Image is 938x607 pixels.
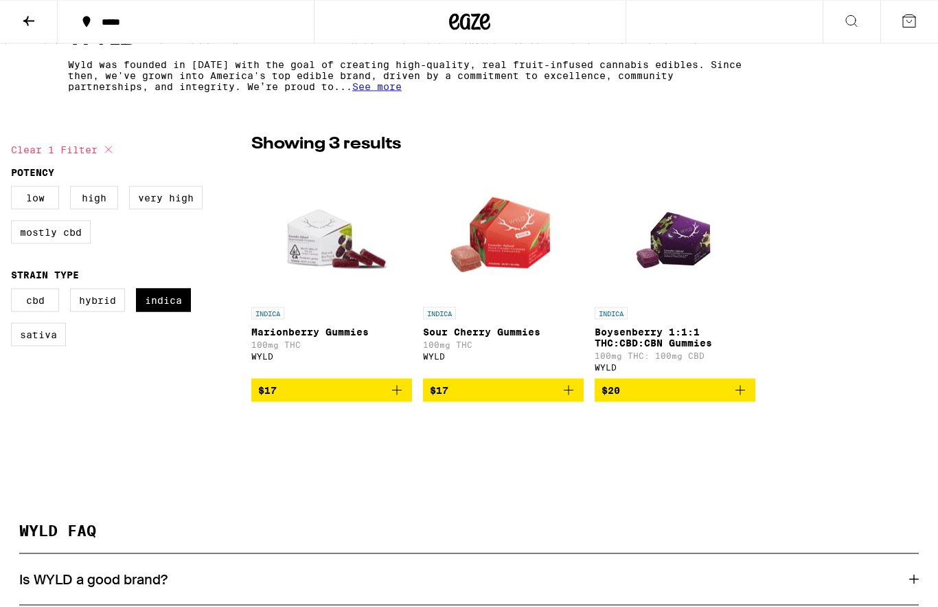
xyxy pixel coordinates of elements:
button: Add to bag [251,379,412,402]
span: Hi. Need any help? [8,10,99,21]
a: Open page for Boysenberry 1:1:1 THC:CBD:CBN Gummies from WYLD [595,163,755,379]
label: Very High [129,186,203,210]
label: Hybrid [70,289,125,312]
label: Mostly CBD [11,221,91,244]
p: Boysenberry 1:1:1 THC:CBD:CBN Gummies [595,327,755,349]
h3: Is WYLD a good brand? [19,571,168,588]
p: INDICA [595,307,628,320]
p: 100mg THC: 100mg CBD [595,351,755,360]
label: Indica [136,289,191,312]
p: 100mg THC [251,340,412,349]
label: High [70,186,118,210]
span: See more [352,81,402,92]
label: Low [11,186,59,210]
div: WYLD [423,352,584,361]
div: WYLD [251,352,412,361]
button: Add to bag [423,379,584,402]
legend: Potency [11,167,54,178]
button: Add to bag [595,379,755,402]
span: $20 [602,385,620,396]
button: Clear 1 filter [11,133,117,167]
label: Sativa [11,323,66,346]
p: Wyld was founded in [DATE] with the goal of creating high-quality, real fruit-infused cannabis ed... [68,59,749,92]
img: WYLD - Sour Cherry Gummies [435,163,572,300]
p: Sour Cherry Gummies [423,327,584,338]
legend: Strain Type [11,269,79,280]
p: 100mg THC [423,340,584,349]
p: Showing 3 results [251,133,401,156]
a: Open page for Sour Cherry Gummies from WYLD [423,163,584,379]
label: CBD [11,289,59,312]
img: WYLD - Marionberry Gummies [263,163,400,300]
h2: WYLD FAQ [19,524,919,554]
div: WYLD [595,363,755,372]
img: WYLD - Boysenberry 1:1:1 THC:CBD:CBN Gummies [626,163,724,300]
p: Marionberry Gummies [251,327,412,338]
a: Open page for Marionberry Gummies from WYLD [251,163,412,379]
p: INDICA [251,307,284,320]
span: $17 [430,385,448,396]
p: INDICA [423,307,456,320]
span: $17 [258,385,277,396]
